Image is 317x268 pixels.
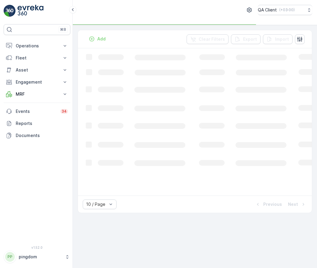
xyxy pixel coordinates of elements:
button: Next [287,201,307,208]
p: Events [16,108,57,114]
button: Fleet [4,52,70,64]
p: Clear Filters [199,36,225,42]
a: Documents [4,129,70,142]
p: 34 [62,109,67,114]
span: v 1.52.0 [4,246,70,249]
button: Asset [4,64,70,76]
button: MRF [4,88,70,100]
p: Next [288,201,298,207]
button: PPpingdom [4,250,70,263]
p: Fleet [16,55,58,61]
img: logo [4,5,16,17]
p: Add [97,36,106,42]
button: Engagement [4,76,70,88]
p: Import [275,36,289,42]
button: Operations [4,40,70,52]
p: QA Client [258,7,277,13]
button: Export [231,34,261,44]
button: Import [263,34,293,44]
p: Reports [16,120,68,126]
p: pingdom [19,254,62,260]
button: Clear Filters [187,34,229,44]
p: Asset [16,67,58,73]
p: Documents [16,132,68,139]
button: Add [86,35,108,43]
div: PP [5,252,15,262]
button: Previous [254,201,283,208]
p: Operations [16,43,58,49]
p: MRF [16,91,58,97]
p: ( +03:00 ) [279,8,295,12]
p: Previous [263,201,282,207]
button: QA Client(+03:00) [258,5,312,15]
a: Reports [4,117,70,129]
img: logo_light-DOdMpM7g.png [18,5,43,17]
p: Engagement [16,79,58,85]
p: Export [243,36,257,42]
a: Events34 [4,105,70,117]
p: ⌘B [60,27,66,32]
